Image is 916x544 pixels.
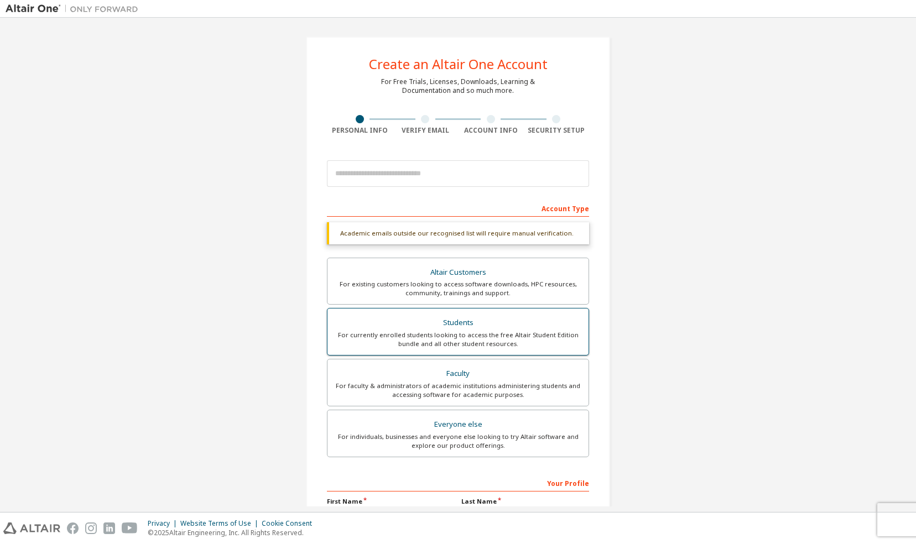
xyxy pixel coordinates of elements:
[334,432,582,450] div: For individuals, businesses and everyone else looking to try Altair software and explore our prod...
[524,126,590,135] div: Security Setup
[458,126,524,135] div: Account Info
[148,528,319,537] p: © 2025 Altair Engineering, Inc. All Rights Reserved.
[334,265,582,280] div: Altair Customers
[262,519,319,528] div: Cookie Consent
[327,497,455,506] label: First Name
[327,474,589,491] div: Your Profile
[334,315,582,331] div: Students
[327,199,589,217] div: Account Type
[334,381,582,399] div: For faculty & administrators of academic institutions administering students and accessing softwa...
[6,3,144,14] img: Altair One
[381,77,535,95] div: For Free Trials, Licenses, Downloads, Learning & Documentation and so much more.
[180,519,262,528] div: Website Terms of Use
[334,417,582,432] div: Everyone else
[327,222,589,244] div: Academic emails outside our recognised list will require manual verification.
[369,57,548,71] div: Create an Altair One Account
[461,497,589,506] label: Last Name
[334,280,582,297] div: For existing customers looking to access software downloads, HPC resources, community, trainings ...
[122,522,138,534] img: youtube.svg
[67,522,79,534] img: facebook.svg
[3,522,60,534] img: altair_logo.svg
[148,519,180,528] div: Privacy
[393,126,459,135] div: Verify Email
[327,126,393,135] div: Personal Info
[85,522,97,534] img: instagram.svg
[103,522,115,534] img: linkedin.svg
[334,331,582,348] div: For currently enrolled students looking to access the free Altair Student Edition bundle and all ...
[334,366,582,381] div: Faculty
